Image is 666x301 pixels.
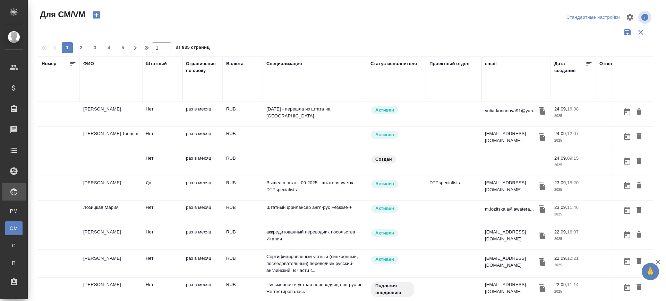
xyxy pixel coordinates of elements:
p: 2025 [554,137,592,144]
td: Нет [142,102,182,126]
button: Открыть календарь загрузки [621,179,633,192]
div: split button [565,12,622,23]
span: 🙏 [644,264,656,279]
td: RUB [223,225,263,249]
div: Рядовой исполнитель: назначай с учетом рейтинга [370,204,422,213]
div: Номер [42,60,57,67]
div: Рядовой исполнитель: назначай с учетом рейтинга [370,106,422,115]
td: раз в месяц [182,102,223,126]
p: 09:15 [567,156,579,161]
span: П [9,259,19,266]
div: Ответственный [599,60,635,67]
p: yulia-kononova91@yan... [485,107,537,114]
button: Скопировать [537,106,547,116]
div: Штатный [146,60,167,67]
div: Валюта [226,60,244,67]
button: Удалить [633,155,645,168]
div: Свежая кровь: на первые 3 заказа по тематике ставь редактора и фиксируй оценки [370,281,422,298]
p: 23.09, [554,180,567,185]
td: Нет [142,127,182,151]
button: Скопировать [537,204,547,214]
div: Рядовой исполнитель: назначай с учетом рейтинга [370,255,422,264]
p: [EMAIL_ADDRESS][DOMAIN_NAME] [485,130,537,144]
td: [PERSON_NAME] [80,176,142,200]
div: Проектный отдел [429,60,470,67]
button: Удалить [633,130,645,143]
td: [PERSON_NAME] Tourism [80,127,142,151]
td: Нет [142,251,182,276]
button: Открыть календарь загрузки [621,281,633,294]
button: Сохранить фильтры [621,26,634,39]
p: Активен [375,131,394,138]
button: Удалить [633,255,645,268]
td: RUB [223,251,263,276]
p: 2025 [554,236,592,242]
p: 2025 [554,162,592,169]
span: Настроить таблицу [622,9,638,26]
div: ФИО [83,60,94,67]
p: 12:21 [567,256,579,261]
button: 🙏 [642,263,659,280]
td: Нет [142,201,182,225]
a: PM [5,204,23,218]
p: [DATE] - перешла из штата на [GEOGRAPHIC_DATA] [266,106,364,119]
p: 12:07 [567,131,579,136]
p: 11:46 [567,205,579,210]
p: Активен [375,107,394,114]
span: Для СМ/VM [38,9,85,20]
td: RUB [223,176,263,200]
td: DTPspecialists [426,176,481,200]
td: раз в месяц [182,127,223,151]
p: 2025 [554,262,592,269]
td: RUB [223,151,263,176]
button: Открыть календарь загрузки [621,130,633,143]
span: Посмотреть информацию [638,11,653,24]
p: 16:08 [567,106,579,112]
td: [PERSON_NAME] [80,225,142,249]
td: Да [142,176,182,200]
span: 4 [103,44,114,51]
button: Удалить [633,229,645,241]
p: Вышел в штат - 09.2025 - штатная учетка DTPspecialists [266,179,364,193]
p: [EMAIL_ADDRESS][DOMAIN_NAME] [485,281,537,295]
p: m.lozitskaia@awatera... [485,206,534,213]
td: Лозицкая Мария [80,201,142,225]
p: 22.09, [554,229,567,234]
p: 24.09, [554,131,567,136]
button: 4 [103,42,114,53]
div: email [485,60,497,67]
button: Удалить [633,106,645,118]
div: Статус исполнителя [370,60,417,67]
button: 2 [76,42,87,53]
p: 2025 [554,113,592,119]
p: 24.09, [554,106,567,112]
td: Нет [142,151,182,176]
td: [PERSON_NAME] [80,251,142,276]
button: Создать [88,9,105,21]
button: Скопировать [537,283,547,293]
div: Специализация [266,60,302,67]
button: Открыть календарь загрузки [621,229,633,241]
td: раз в месяц [182,251,223,276]
button: Сбросить фильтры [634,26,647,39]
a: CM [5,221,23,235]
button: Открыть календарь загрузки [621,204,633,217]
span: 3 [89,44,101,51]
p: [EMAIL_ADDRESS][DOMAIN_NAME] [485,179,537,193]
p: Активен [375,256,394,263]
td: Нет [142,225,182,249]
p: 2025 [554,211,592,218]
p: [EMAIL_ADDRESS][DOMAIN_NAME] [485,255,537,269]
button: Открыть календарь загрузки [621,106,633,118]
div: Рядовой исполнитель: назначай с учетом рейтинга [370,229,422,238]
p: Письменная и устная переводчица яп-рус-яп Не тестировалась [266,281,364,295]
td: раз в месяц [182,201,223,225]
p: 15:20 [567,180,579,185]
button: Открыть календарь загрузки [621,255,633,268]
td: раз в месяц [182,176,223,200]
p: Активен [375,230,394,237]
button: Удалить [633,281,645,294]
p: 24.09, [554,156,567,161]
p: Сертифицированный устный (синхронный, последовательный) переводчик русский-английский. В части с... [266,253,364,274]
p: Создан [375,156,392,163]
